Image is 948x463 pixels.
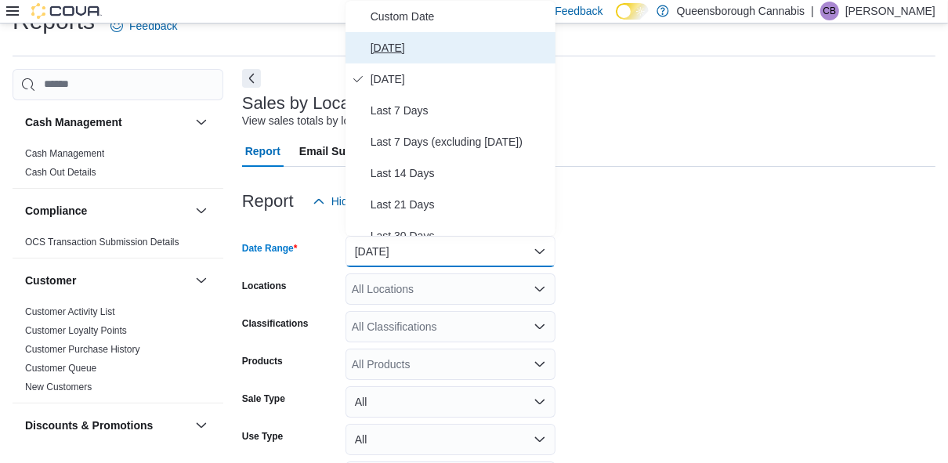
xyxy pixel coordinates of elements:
label: Date Range [242,242,298,255]
label: Sale Type [242,392,285,405]
label: Locations [242,280,287,292]
h3: Report [242,192,294,211]
button: Compliance [25,203,189,219]
span: Last 7 Days [371,101,549,120]
p: [PERSON_NAME] [845,2,935,20]
span: Email Subscription [299,136,399,167]
div: View sales totals by location and day for a specified date range. [242,113,551,129]
a: New Customers [25,382,92,392]
label: Use Type [242,430,283,443]
span: Customer Loyalty Points [25,324,127,337]
div: Calvin Basran [820,2,839,20]
button: Discounts & Promotions [192,416,211,435]
div: Compliance [13,233,223,258]
input: Dark Mode [616,3,649,20]
label: Products [242,355,283,367]
span: Feedback [555,3,602,19]
span: Customer Queue [25,362,96,374]
h3: Discounts & Promotions [25,418,153,433]
h3: Cash Management [25,114,122,130]
button: Hide Parameters [306,186,420,217]
span: Last 7 Days (excluding [DATE]) [371,132,549,151]
a: Feedback [104,10,183,42]
span: Customer Activity List [25,306,115,318]
button: All [346,424,555,455]
span: CB [823,2,837,20]
a: Cash Management [25,148,104,159]
button: Cash Management [192,113,211,132]
button: Next [242,69,261,88]
div: Cash Management [13,144,223,188]
p: | [811,2,814,20]
button: Cash Management [25,114,189,130]
span: Last 21 Days [371,195,549,214]
a: OCS Transaction Submission Details [25,237,179,248]
a: Customer Queue [25,363,96,374]
span: Cash Out Details [25,166,96,179]
button: Open list of options [534,283,546,295]
img: Cova [31,3,102,19]
h3: Customer [25,273,76,288]
span: Cash Management [25,147,104,160]
button: Customer [25,273,189,288]
a: Customer Loyalty Points [25,325,127,336]
span: Last 14 Days [371,164,549,183]
span: Customer Purchase History [25,343,140,356]
button: [DATE] [346,236,555,267]
a: Customer Activity List [25,306,115,317]
button: Customer [192,271,211,290]
span: Hide Parameters [331,194,414,209]
h3: Sales by Location per Day [242,94,443,113]
a: Customer Purchase History [25,344,140,355]
a: Cash Out Details [25,167,96,178]
span: Feedback [129,18,177,34]
span: [DATE] [371,38,549,57]
label: Classifications [242,317,309,330]
button: Compliance [192,201,211,220]
span: Report [245,136,280,167]
div: Select listbox [346,1,555,236]
span: Last 30 Days [371,226,549,245]
span: Custom Date [371,7,549,26]
button: Open list of options [534,320,546,333]
div: Customer [13,302,223,403]
button: All [346,386,555,418]
span: New Customers [25,381,92,393]
p: Queensborough Cannabis [677,2,805,20]
h3: Compliance [25,203,87,219]
button: Discounts & Promotions [25,418,189,433]
span: [DATE] [371,70,549,89]
span: OCS Transaction Submission Details [25,236,179,248]
button: Open list of options [534,358,546,371]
